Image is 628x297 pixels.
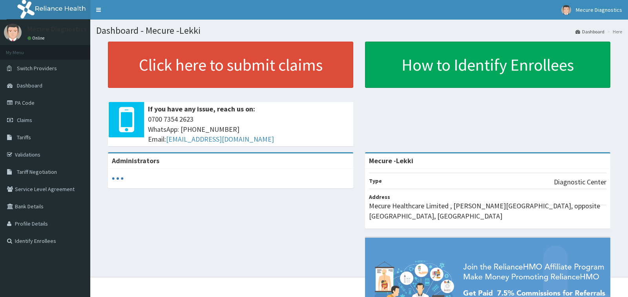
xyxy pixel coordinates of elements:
a: How to Identify Enrollees [365,42,610,88]
h1: Dashboard - Mecure -Lekki [96,26,622,36]
span: Claims [17,117,32,124]
strong: Mecure -Lekki [369,156,413,165]
span: 0700 7354 2623 WhatsApp: [PHONE_NUMBER] Email: [148,114,349,144]
span: Mecure Diagnostics [576,6,622,13]
span: Switch Providers [17,65,57,72]
img: User Image [4,24,22,41]
span: Dashboard [17,82,42,89]
b: If you have any issue, reach us on: [148,104,255,113]
p: Mecure Diagnostics [27,26,87,33]
span: Tariff Negotiation [17,168,57,175]
span: Tariffs [17,134,31,141]
b: Address [369,193,390,200]
b: Administrators [112,156,159,165]
svg: audio-loading [112,173,124,184]
img: User Image [561,5,571,15]
p: Mecure Healthcare Limited , [PERSON_NAME][GEOGRAPHIC_DATA], opposite [GEOGRAPHIC_DATA], [GEOGRAPH... [369,201,606,221]
a: Dashboard [575,28,604,35]
b: Type [369,177,382,184]
p: Diagnostic Center [554,177,606,187]
a: Click here to submit claims [108,42,353,88]
li: Here [605,28,622,35]
a: Online [27,35,46,41]
a: [EMAIL_ADDRESS][DOMAIN_NAME] [166,135,274,144]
